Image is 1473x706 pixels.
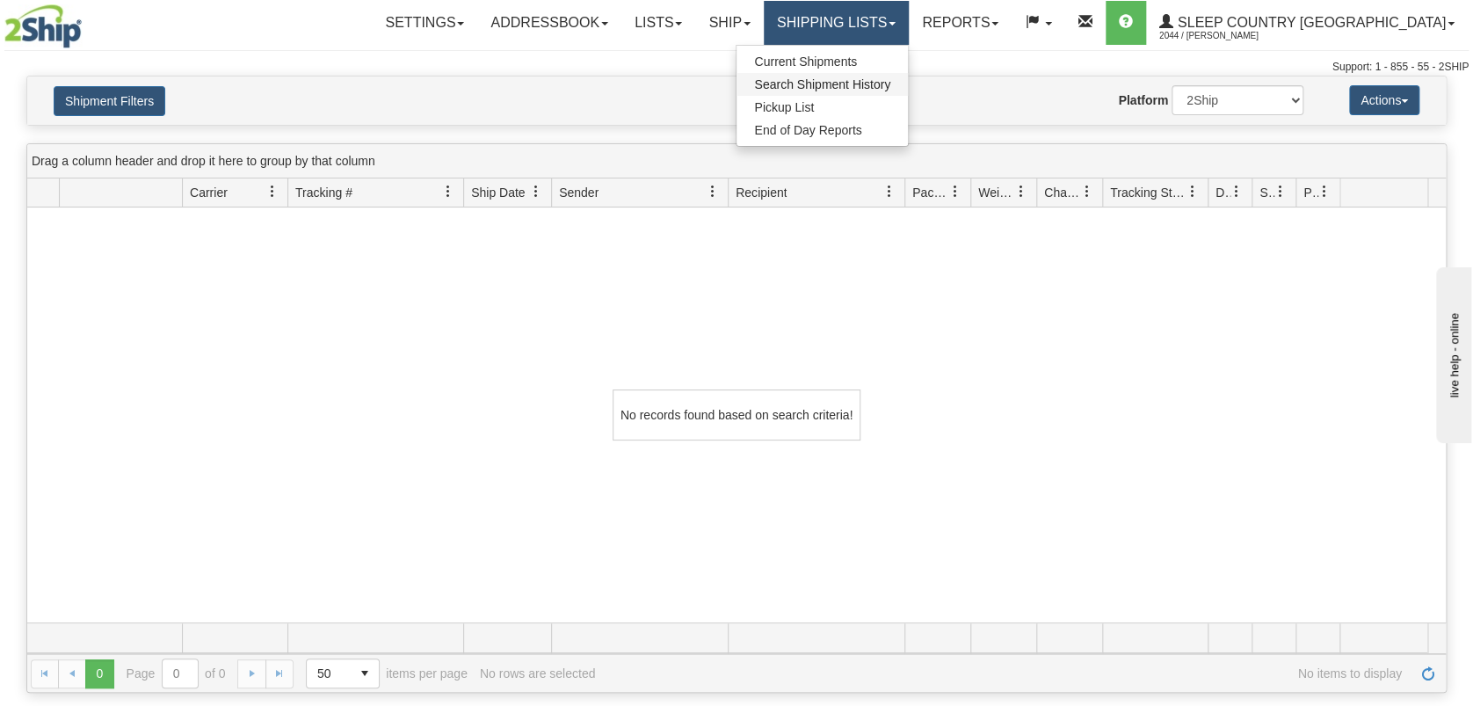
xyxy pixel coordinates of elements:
img: logo2044.jpg [4,4,82,48]
div: No rows are selected [480,666,596,681]
a: Current Shipments [736,50,908,73]
span: Recipient [736,184,787,201]
a: Recipient filter column settings [874,177,904,207]
a: Shipment Issues filter column settings [1266,177,1295,207]
a: Ship [695,1,763,45]
span: End of Day Reports [754,123,861,137]
span: Page of 0 [127,659,226,688]
span: Delivery Status [1215,184,1230,201]
span: Carrier [190,184,228,201]
span: Current Shipments [754,55,857,69]
span: items per page [306,659,468,688]
span: Pickup Status [1303,184,1318,201]
span: select [351,659,379,688]
span: Ship Date [471,184,525,201]
div: Support: 1 - 855 - 55 - 2SHIP [4,60,1469,75]
span: Sleep Country [GEOGRAPHIC_DATA] [1173,15,1446,30]
span: Shipment Issues [1259,184,1274,201]
span: No items to display [607,666,1402,681]
span: Tracking Status [1110,184,1186,201]
div: live help - online [13,15,163,28]
a: Delivery Status filter column settings [1222,177,1252,207]
a: Addressbook [477,1,621,45]
button: Shipment Filters [54,86,165,116]
a: Settings [372,1,477,45]
span: Search Shipment History [754,77,890,91]
a: Packages filter column settings [940,177,970,207]
a: Shipping lists [764,1,909,45]
a: Sender filter column settings [698,177,728,207]
a: Lists [621,1,695,45]
iframe: chat widget [1433,263,1471,442]
a: Search Shipment History [736,73,908,96]
span: Charge [1044,184,1081,201]
span: Packages [912,184,949,201]
span: Page 0 [85,659,113,688]
a: Weight filter column settings [1006,177,1036,207]
label: Platform [1118,91,1168,109]
a: End of Day Reports [736,119,908,142]
a: Ship Date filter column settings [521,177,551,207]
a: Sleep Country [GEOGRAPHIC_DATA] 2044 / [PERSON_NAME] [1146,1,1468,45]
div: grid grouping header [27,144,1446,178]
a: Tracking # filter column settings [433,177,463,207]
div: No records found based on search criteria! [613,389,860,440]
a: Pickup Status filter column settings [1310,177,1339,207]
a: Refresh [1414,659,1442,688]
span: Tracking # [295,184,352,201]
span: Sender [559,184,599,201]
a: Reports [909,1,1012,45]
span: Pickup List [754,100,814,114]
button: Actions [1349,85,1419,115]
span: Weight [978,184,1015,201]
span: Page sizes drop down [306,659,380,688]
a: Tracking Status filter column settings [1178,177,1208,207]
span: 50 [317,665,340,682]
a: Charge filter column settings [1072,177,1102,207]
span: 2044 / [PERSON_NAME] [1159,27,1291,45]
a: Pickup List [736,96,908,119]
a: Carrier filter column settings [258,177,287,207]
